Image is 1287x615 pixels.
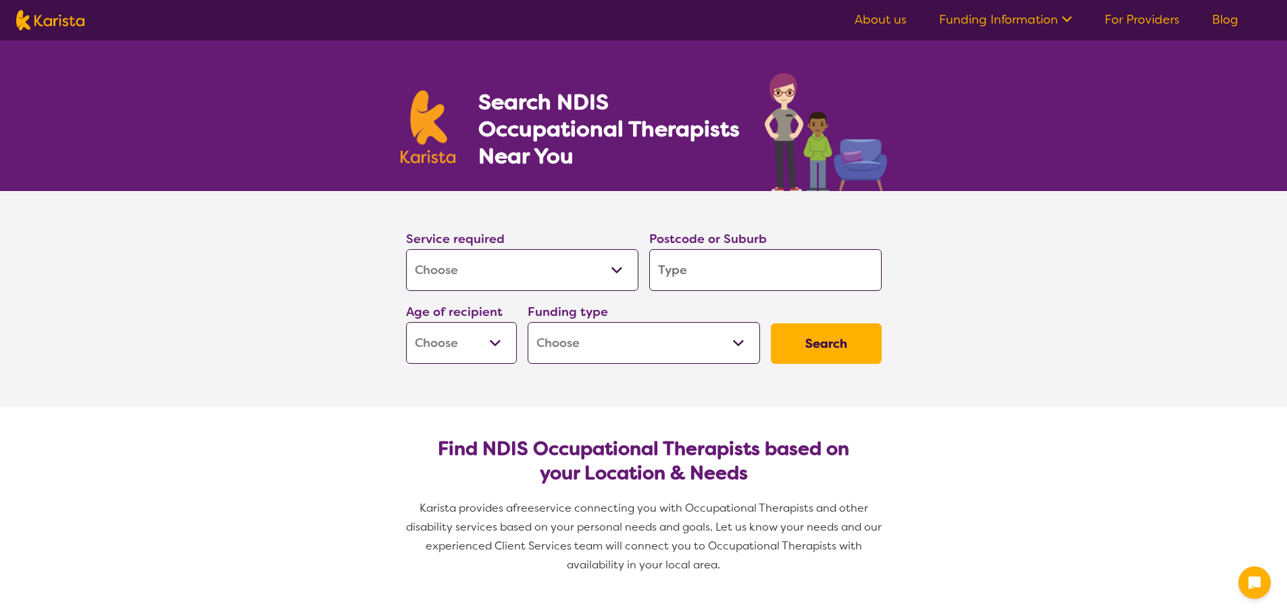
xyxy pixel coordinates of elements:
[855,11,907,28] a: About us
[771,323,882,364] button: Search
[417,437,871,485] h2: Find NDIS Occupational Therapists based on your Location & Needs
[16,10,84,30] img: Karista logo
[406,304,503,320] label: Age of recipient
[1105,11,1180,28] a: For Providers
[406,501,884,572] span: service connecting you with Occupational Therapists and other disability services based on your p...
[1212,11,1238,28] a: Blog
[528,304,608,320] label: Funding type
[939,11,1072,28] a: Funding Information
[513,501,534,515] span: free
[649,249,882,291] input: Type
[420,501,513,515] span: Karista provides a
[765,73,887,191] img: occupational-therapy
[478,88,741,169] h1: Search NDIS Occupational Therapists Near You
[401,90,456,163] img: Karista logo
[649,231,767,247] label: Postcode or Suburb
[406,231,505,247] label: Service required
